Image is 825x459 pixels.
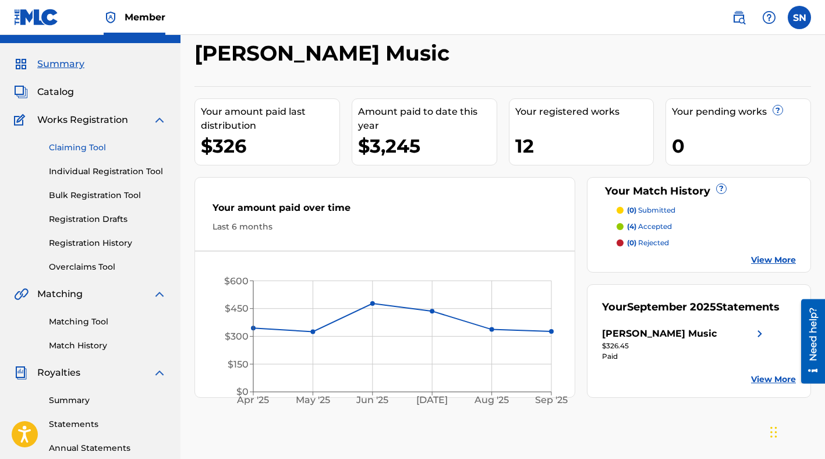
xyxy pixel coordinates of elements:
a: View More [751,373,796,386]
tspan: Aug '25 [474,394,509,405]
div: Your pending works [672,105,810,119]
span: Catalog [37,85,74,99]
div: Your amount paid over time [213,201,557,221]
tspan: Apr '25 [237,394,270,405]
p: accepted [627,221,672,232]
a: Individual Registration Tool [49,165,167,178]
span: ? [773,105,782,115]
img: expand [153,287,167,301]
tspan: $450 [225,303,249,314]
span: Royalties [37,366,80,380]
div: User Menu [788,6,811,29]
div: $3,245 [358,133,497,159]
span: Member [125,10,165,24]
span: ? [717,184,726,193]
div: Your amount paid last distribution [201,105,339,133]
div: [PERSON_NAME] Music [602,327,717,341]
img: MLC Logo [14,9,59,26]
img: Summary [14,57,28,71]
a: CatalogCatalog [14,85,74,99]
img: Top Rightsholder [104,10,118,24]
tspan: Sep '25 [535,394,568,405]
a: Public Search [727,6,750,29]
div: Your Statements [602,299,780,315]
div: Last 6 months [213,221,557,233]
div: 12 [515,133,654,159]
div: Drag [770,415,777,450]
span: Works Registration [37,113,128,127]
a: Registration History [49,237,167,249]
img: expand [153,366,167,380]
tspan: $150 [228,359,249,370]
a: (4) accepted [617,221,796,232]
a: (0) submitted [617,205,796,216]
div: $326 [201,133,339,159]
div: Amount paid to date this year [358,105,497,133]
img: Matching [14,287,29,301]
a: Annual Statements [49,442,167,454]
tspan: [DATE] [416,394,448,405]
img: right chevron icon [753,327,767,341]
span: Summary [37,57,84,71]
span: Matching [37,287,83,301]
span: (4) [627,222,636,231]
a: Summary [49,394,167,407]
div: 0 [672,133,810,159]
a: (0) rejected [617,238,796,248]
p: rejected [627,238,669,248]
a: Overclaims Tool [49,261,167,273]
tspan: May '25 [296,394,330,405]
img: Works Registration [14,113,29,127]
iframe: Chat Widget [767,403,825,459]
a: Bulk Registration Tool [49,189,167,202]
span: (0) [627,206,636,214]
div: Your Match History [602,183,796,199]
a: Match History [49,340,167,352]
a: Claiming Tool [49,142,167,154]
img: expand [153,113,167,127]
tspan: $300 [225,331,249,342]
p: submitted [627,205,675,216]
img: Catalog [14,85,28,99]
a: [PERSON_NAME] Musicright chevron icon$326.45Paid [602,327,767,362]
a: Statements [49,418,167,430]
a: View More [751,254,796,266]
h2: [PERSON_NAME] Music [194,40,455,66]
iframe: Resource Center [792,299,825,384]
img: search [732,10,746,24]
tspan: $600 [224,276,249,287]
tspan: Jun '25 [356,394,388,405]
a: Registration Drafts [49,213,167,225]
span: September 2025 [627,301,716,313]
img: help [762,10,776,24]
div: Your registered works [515,105,654,119]
img: Royalties [14,366,28,380]
tspan: $0 [236,386,249,397]
div: Help [757,6,781,29]
div: Paid [602,351,767,362]
div: $326.45 [602,341,767,351]
a: SummarySummary [14,57,84,71]
div: Need help? [13,8,29,62]
a: Matching Tool [49,316,167,328]
span: (0) [627,238,636,247]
